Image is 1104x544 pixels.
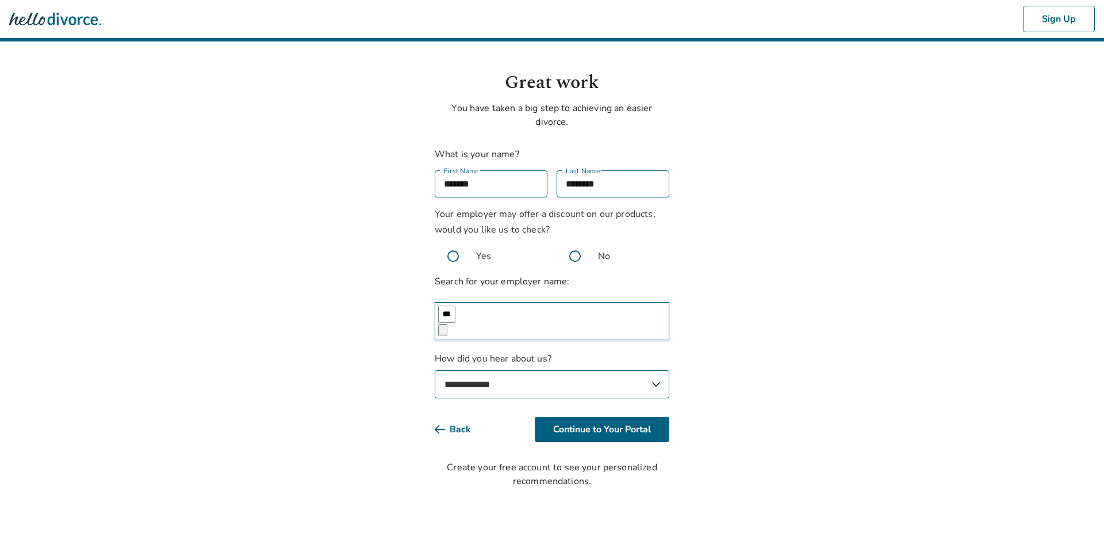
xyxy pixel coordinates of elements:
[438,324,447,336] button: Clear
[566,165,600,177] label: Last Name
[435,370,669,398] select: How did you hear about us?
[1046,489,1104,544] iframe: Chat Widget
[435,352,669,398] label: How did you hear about us?
[598,249,610,263] span: No
[435,148,519,161] label: What is your name?
[435,417,489,442] button: Back
[9,7,101,31] img: Hello Divorce Logo
[444,165,479,177] label: First Name
[476,249,491,263] span: Yes
[435,101,669,129] p: You have taken a big step to achieving an easier divorce.
[435,208,655,236] span: Your employer may offer a discount on our products, would you like us to check?
[435,69,669,97] h1: Great work
[435,275,570,288] label: Search for your employer name:
[535,417,669,442] button: Continue to Your Portal
[435,461,669,488] div: Create your free account to see your personalized recommendations.
[1023,6,1095,32] button: Sign Up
